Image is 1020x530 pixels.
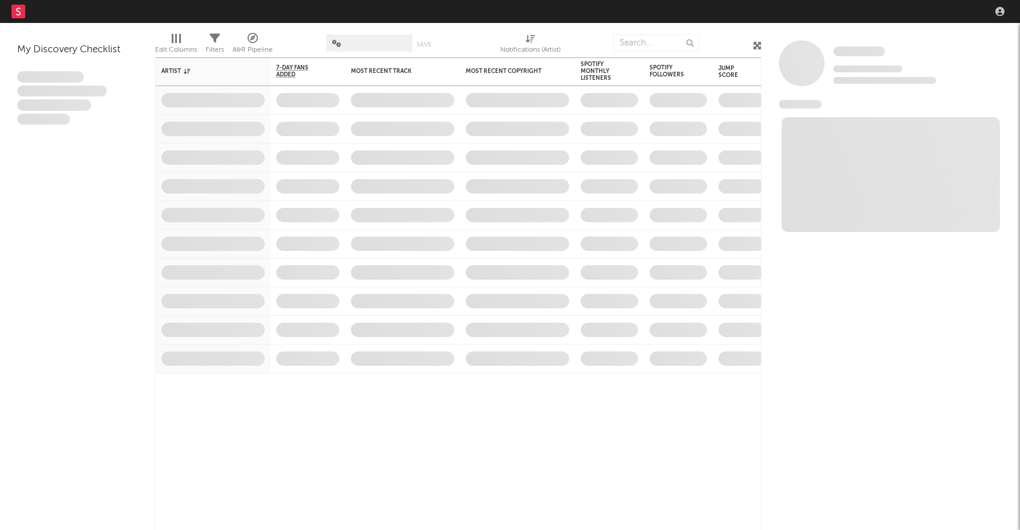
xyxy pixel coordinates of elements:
[206,43,224,57] div: Filters
[276,64,322,78] span: 7-Day Fans Added
[351,68,437,75] div: Most Recent Track
[416,41,431,48] button: Save
[581,61,621,82] div: Spotify Monthly Listeners
[155,29,197,62] div: Edit Columns
[833,65,902,72] span: Tracking Since: [DATE]
[718,65,747,79] div: Jump Score
[833,47,885,56] span: Some Artist
[833,46,885,57] a: Some Artist
[17,86,107,97] span: Integer aliquet in purus et
[233,29,273,62] div: A&R Pipeline
[17,99,91,111] span: Praesent ac interdum
[833,77,936,84] span: 0 fans last week
[206,29,224,62] div: Filters
[650,64,690,78] div: Spotify Followers
[500,29,561,62] div: Notifications (Artist)
[500,43,561,57] div: Notifications (Artist)
[161,68,248,75] div: Artist
[466,68,552,75] div: Most Recent Copyright
[17,43,138,57] div: My Discovery Checklist
[613,34,700,52] input: Search...
[17,114,70,125] span: Aliquam viverra
[17,71,84,83] span: Lorem ipsum dolor
[155,43,197,57] div: Edit Columns
[779,100,822,109] span: News Feed
[233,43,273,57] div: A&R Pipeline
